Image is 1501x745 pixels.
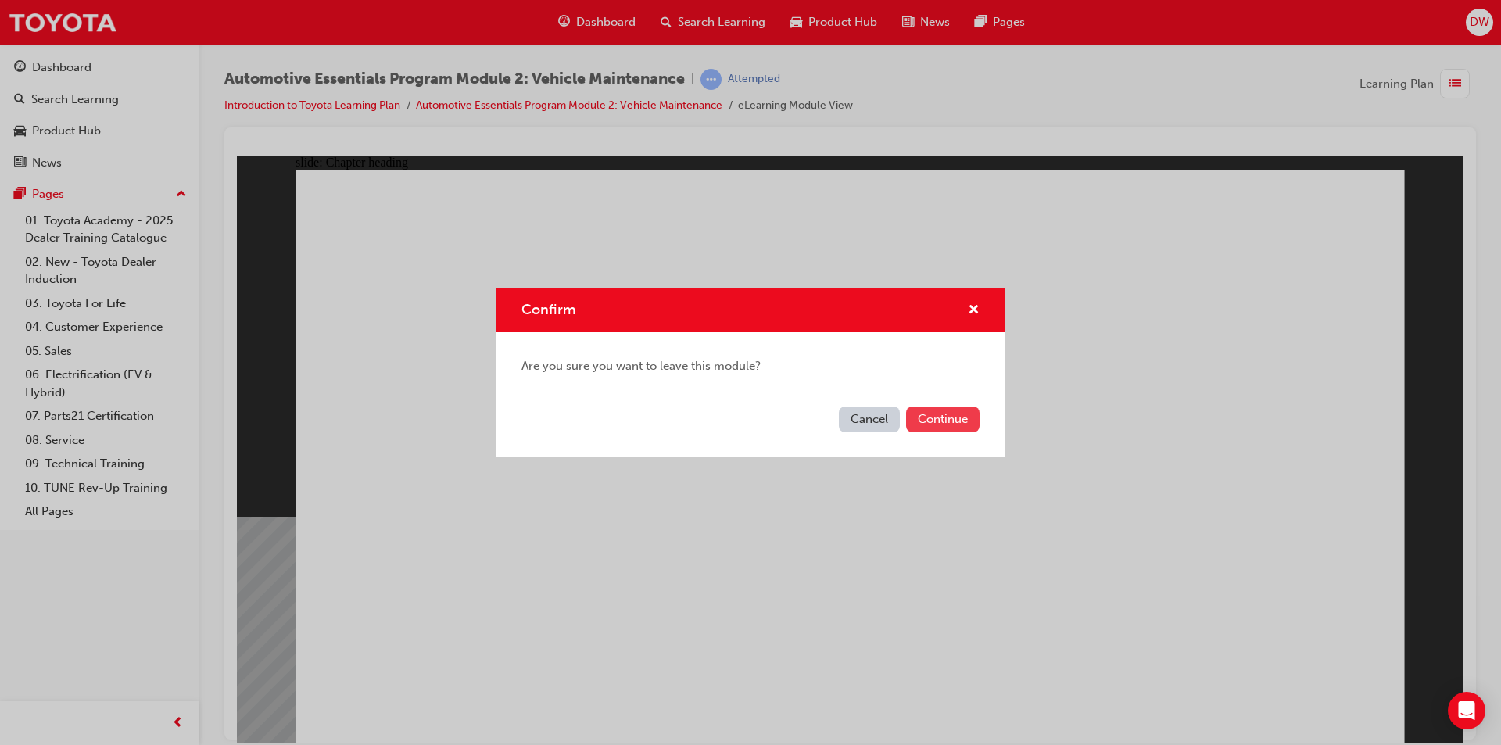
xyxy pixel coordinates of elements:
div: Confirm [496,288,1005,457]
button: Cancel [839,407,900,432]
div: Are you sure you want to leave this module? [496,332,1005,400]
span: Confirm [521,301,575,318]
div: Open Intercom Messenger [1448,692,1485,729]
span: cross-icon [968,304,980,318]
button: Continue [906,407,980,432]
button: cross-icon [968,301,980,321]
